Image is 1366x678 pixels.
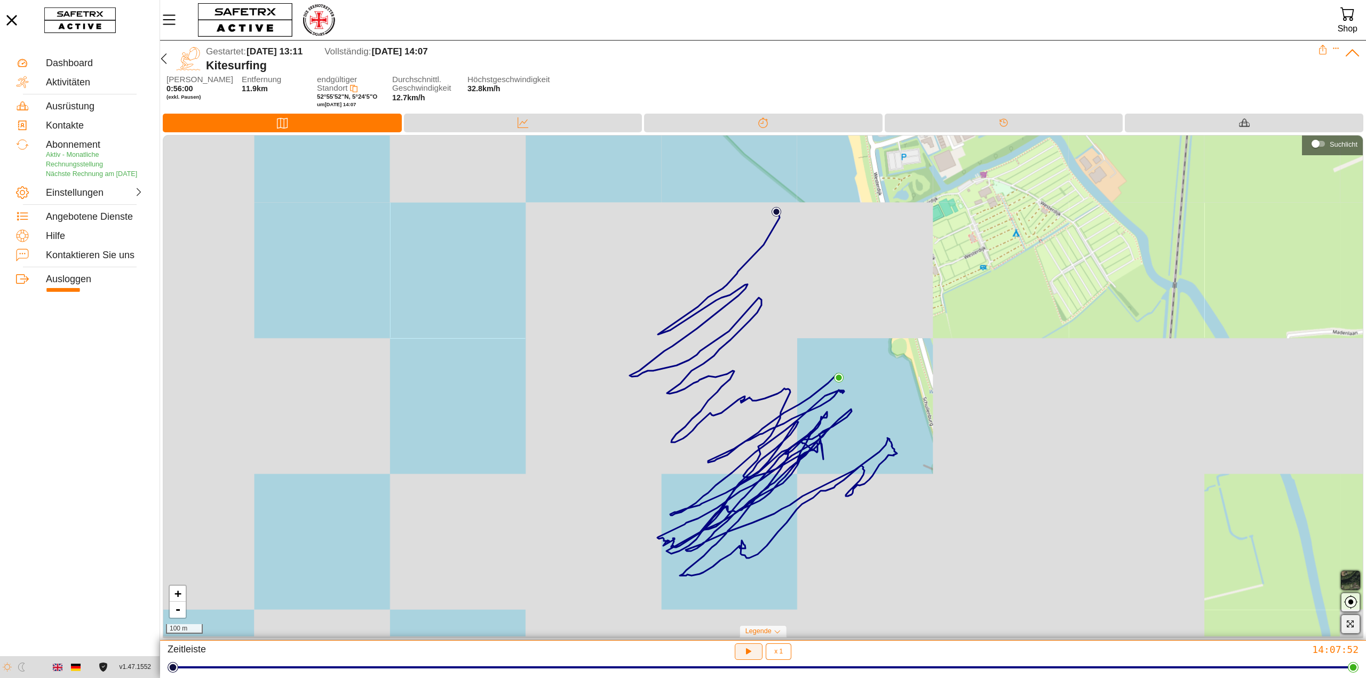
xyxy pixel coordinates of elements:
[392,75,460,93] span: Durchschnittl. Geschwindigkeit
[247,46,303,57] span: [DATE] 13:11
[16,229,29,242] img: Help.svg
[120,661,151,673] span: v1.47.1552
[1332,45,1340,52] button: Expand
[1307,136,1357,152] div: Suchlicht
[113,658,157,676] button: v1.47.1552
[242,75,310,84] span: Entfernung
[1330,140,1357,148] div: Suchlicht
[206,46,246,57] span: Gestartet:
[96,663,110,672] a: Lizenzvereinbarung
[324,46,371,57] span: Vollständig:
[67,658,85,676] button: German
[49,658,67,676] button: English
[301,3,336,37] img: RescueLogo.png
[644,114,883,132] div: Trennung
[16,249,29,261] img: ContactUs.svg
[372,46,428,57] span: [DATE] 14:07
[467,84,501,93] span: 32.8km/h
[885,114,1123,132] div: Timeline
[16,76,29,89] img: Activities.svg
[176,46,201,71] img: KITE_SURFING.svg
[766,643,791,660] button: x 1
[774,648,783,655] span: x 1
[1338,21,1357,36] div: Shop
[46,77,144,89] div: Aktivitäten
[46,101,144,113] div: Ausrüstung
[745,627,772,635] span: Legende
[46,211,144,223] div: Angebotene Dienste
[46,274,144,285] div: Ausloggen
[46,230,144,242] div: Hilfe
[166,75,235,84] span: [PERSON_NAME]
[317,93,377,100] span: 52°55'52"N, 5°24'5"O
[71,663,81,672] img: de.svg
[166,624,203,634] div: 100 m
[46,170,137,178] span: Nächste Rechnung am [DATE]
[163,114,402,132] div: Karte
[206,59,1318,73] div: Kitesurfing
[166,94,235,100] span: (exkl. Pausen)
[834,373,844,382] img: PathEnd.svg
[965,643,1359,656] div: 14:07:52
[46,250,144,261] div: Kontaktieren Sie uns
[170,586,186,602] a: Zoom in
[53,663,62,672] img: en.svg
[17,663,26,672] img: ModeDark.svg
[46,139,144,151] div: Abonnement
[772,207,781,217] img: PathStart.svg
[155,45,172,73] button: Zurücü
[46,187,93,199] div: Einstellungen
[404,114,642,132] div: Daten
[1125,114,1363,132] div: Ausrüstung
[16,138,29,151] img: Subscription.svg
[1239,117,1250,128] img: Equipment_Black.svg
[168,643,561,660] div: Zeitleiste
[46,151,103,168] span: Aktiv - Monatliche Rechnungsstellung
[242,84,268,93] span: 11.9km
[392,93,425,102] span: 12.7km/h
[467,75,536,84] span: Höchstgeschwindigkeit
[166,84,193,93] span: 0:56:00
[317,75,357,93] span: endgültiger Standort
[3,663,12,672] img: ModeLight.svg
[170,602,186,618] a: Zoom out
[16,100,29,113] img: Equipment.svg
[317,101,356,107] span: um [DATE] 14:07
[160,9,187,31] button: MenÜ
[46,58,144,69] div: Dashboard
[46,120,144,132] div: Kontakte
